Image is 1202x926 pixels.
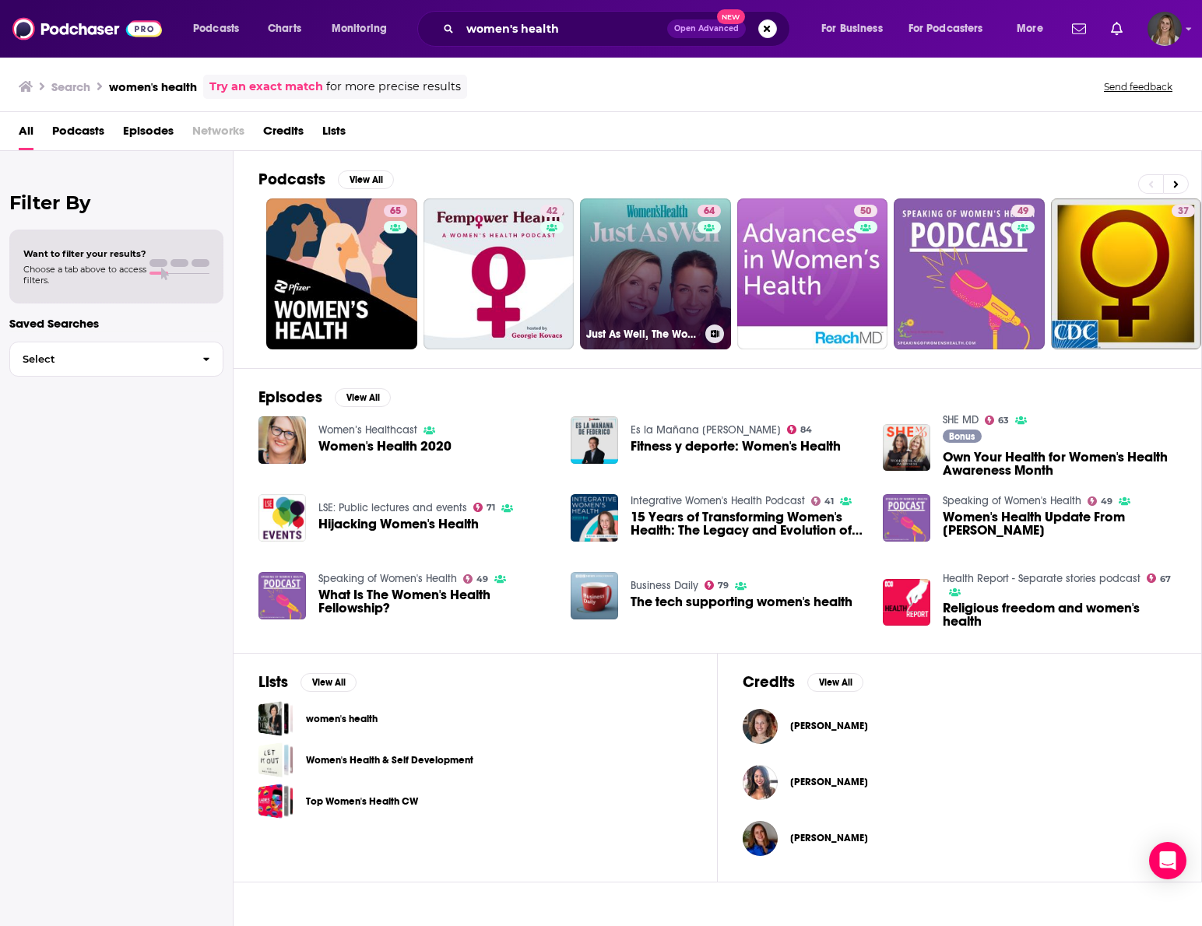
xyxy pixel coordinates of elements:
[909,18,983,40] span: For Podcasters
[674,25,739,33] span: Open Advanced
[631,579,698,592] a: Business Daily
[258,742,293,777] a: Women's Health & Self Development
[571,572,618,619] img: The tech supporting women's health
[384,205,407,217] a: 65
[1148,12,1182,46] button: Show profile menu
[1172,205,1195,217] a: 37
[182,16,259,41] button: open menu
[540,205,564,217] a: 42
[943,572,1140,585] a: Health Report - Separate stories podcast
[318,588,552,615] a: What Is The Women's Health Fellowship?
[258,170,325,189] h2: Podcasts
[258,672,357,692] a: ListsView All
[790,720,868,732] a: Katy Weber
[123,118,174,150] a: Episodes
[258,572,306,619] img: What Is The Women's Health Fellowship?
[737,198,888,349] a: 50
[1178,204,1189,219] span: 37
[258,701,293,736] a: women's health
[631,494,805,507] a: Integrative Women's Health Podcast
[705,581,729,590] a: 79
[306,710,378,728] a: women's health
[473,503,496,512] a: 71
[326,78,461,96] span: for more precise results
[432,11,805,47] div: Search podcasts, credits, & more...
[258,388,391,407] a: EpisodesView All
[1099,80,1177,93] button: Send feedback
[631,440,841,453] a: Fitness y deporte: Women's Health
[743,709,778,744] img: Katy Weber
[476,576,488,583] span: 49
[883,424,930,472] img: Own Your Health for Women's Health Awareness Month
[743,821,778,856] img: Adele Winslett
[12,14,162,44] img: Podchaser - Follow, Share and Rate Podcasts
[322,118,346,150] a: Lists
[332,18,387,40] span: Monitoring
[586,328,699,341] h3: Just As Well, The Women's Health Podcast
[258,784,293,819] a: Top Women's Health CW
[717,9,745,24] span: New
[266,198,417,349] a: 65
[51,79,90,94] h3: Search
[571,494,618,542] a: 15 Years of Transforming Women's Health: The Legacy and Evolution of the Women's Health Coach Cer...
[631,510,864,537] span: 15 Years of Transforming Women's Health: The Legacy and Evolution of the Women's Health Coach Cer...
[306,752,473,769] a: Women's Health & Self Development
[209,78,323,96] a: Try an exact match
[790,720,868,732] span: [PERSON_NAME]
[338,170,394,189] button: View All
[883,579,930,626] img: Religious freedom and women's health
[571,416,618,464] img: Fitness y deporte: Women's Health
[787,425,813,434] a: 84
[943,602,1176,628] a: Religious freedom and women's health
[318,423,417,437] a: Women’s Healthcast
[743,701,1176,751] button: Katy WeberKaty Weber
[52,118,104,150] a: Podcasts
[1051,198,1202,349] a: 37
[1017,18,1043,40] span: More
[1017,204,1028,219] span: 49
[1149,842,1186,879] div: Open Intercom Messenger
[943,510,1176,537] a: Women's Health Update From Dr. Thacker
[318,440,452,453] a: Women's Health 2020
[193,18,239,40] span: Podcasts
[985,416,1010,425] a: 63
[109,79,197,94] h3: women's health
[1148,12,1182,46] span: Logged in as hhughes
[318,572,457,585] a: Speaking of Women's Health
[943,413,979,426] a: SHE MD
[1160,576,1171,583] span: 67
[547,204,557,219] span: 42
[898,16,1006,41] button: open menu
[9,342,223,377] button: Select
[704,204,715,219] span: 64
[321,16,407,41] button: open menu
[1105,16,1129,42] a: Show notifications dropdown
[743,672,863,692] a: CreditsView All
[790,832,868,844] a: Adele Winslett
[263,118,304,150] a: Credits
[268,18,301,40] span: Charts
[698,205,721,217] a: 64
[667,19,746,38] button: Open AdvancedNew
[306,793,418,810] a: Top Women's Health CW
[883,494,930,542] img: Women's Health Update From Dr. Thacker
[743,765,778,800] a: Kristina Rodulfo
[943,494,1081,507] a: Speaking of Women's Health
[860,204,871,219] span: 50
[949,432,975,441] span: Bonus
[790,832,868,844] span: [PERSON_NAME]
[487,504,495,511] span: 71
[258,170,394,189] a: PodcastsView All
[1006,16,1063,41] button: open menu
[9,316,223,331] p: Saved Searches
